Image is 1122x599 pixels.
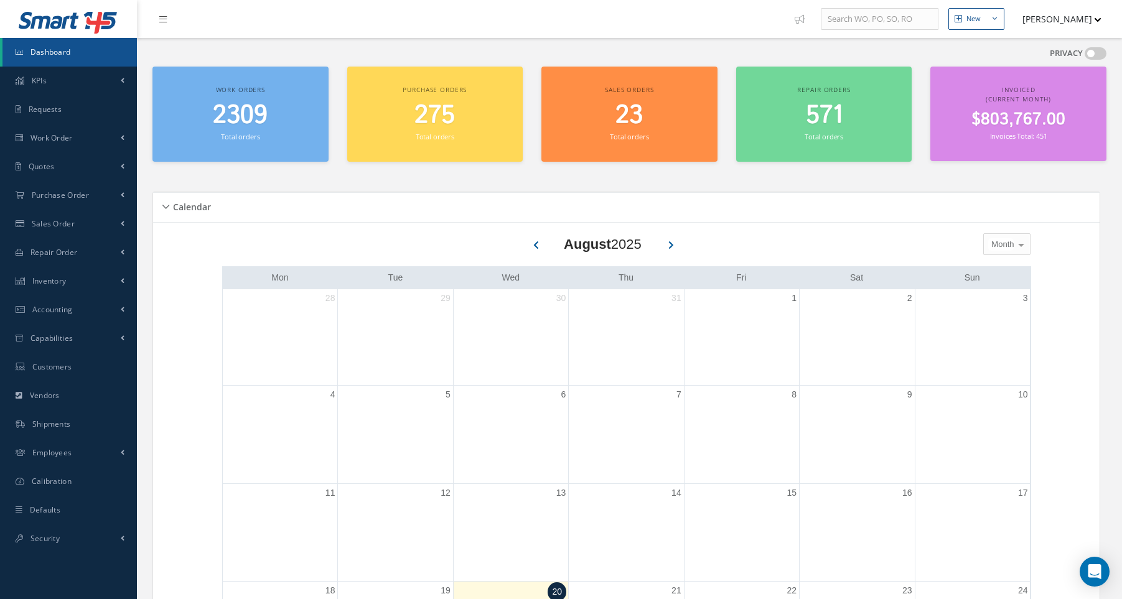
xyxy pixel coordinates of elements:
b: August [564,236,611,252]
span: Accounting [32,304,73,315]
td: August 11, 2025 [223,483,338,582]
span: $803,767.00 [971,108,1065,132]
a: August 1, 2025 [789,289,799,307]
a: Purchase orders 275 Total orders [347,67,523,162]
td: August 10, 2025 [915,386,1030,484]
td: August 9, 2025 [800,386,915,484]
a: August 3, 2025 [1021,289,1031,307]
a: Saturday [848,270,866,286]
td: August 3, 2025 [915,289,1030,386]
input: Search WO, PO, SO, RO [821,8,938,30]
td: August 6, 2025 [453,386,568,484]
a: Sales orders 23 Total orders [541,67,718,162]
td: August 15, 2025 [684,483,799,582]
span: 571 [806,98,843,133]
td: August 17, 2025 [915,483,1030,582]
span: Dashboard [30,47,71,57]
small: Invoices Total: 451 [990,131,1047,141]
span: 275 [414,98,455,133]
span: Defaults [30,504,60,515]
a: Friday [734,270,749,286]
span: Work orders [216,85,265,94]
td: August 1, 2025 [684,289,799,386]
a: August 9, 2025 [905,386,915,404]
span: Purchase orders [403,85,467,94]
span: Month [988,238,1014,251]
label: PRIVACY [1050,47,1083,60]
span: KPIs [32,75,47,86]
div: New [966,14,981,24]
span: Repair Order [30,247,78,258]
a: Sunday [962,270,983,286]
a: August 7, 2025 [674,386,684,404]
span: Inventory [32,276,67,286]
td: August 2, 2025 [800,289,915,386]
td: July 30, 2025 [453,289,568,386]
a: Monday [269,270,291,286]
a: Invoiced (Current Month) $803,767.00 Invoices Total: 451 [930,67,1106,161]
a: July 29, 2025 [438,289,453,307]
span: Calibration [32,476,72,486]
span: Quotes [29,161,55,172]
span: Employees [32,447,72,458]
span: Purchase Order [32,190,89,200]
a: August 8, 2025 [789,386,799,404]
span: (Current Month) [986,95,1051,103]
button: New [948,8,1004,30]
td: July 28, 2025 [223,289,338,386]
span: Sales Order [32,218,75,229]
a: August 13, 2025 [554,484,569,502]
td: July 31, 2025 [569,289,684,386]
a: August 16, 2025 [900,484,915,502]
td: August 16, 2025 [800,483,915,582]
div: Open Intercom Messenger [1080,557,1110,587]
span: Work Order [30,132,73,143]
a: August 12, 2025 [438,484,453,502]
td: August 14, 2025 [569,483,684,582]
span: Sales orders [605,85,653,94]
td: August 12, 2025 [338,483,453,582]
span: Shipments [32,419,71,429]
small: Total orders [221,132,259,141]
a: July 31, 2025 [669,289,684,307]
a: August 5, 2025 [443,386,453,404]
span: Repair orders [797,85,850,94]
a: August 11, 2025 [323,484,338,502]
td: August 13, 2025 [453,483,568,582]
a: Work orders 2309 Total orders [152,67,329,162]
span: Invoiced [1002,85,1036,94]
span: Vendors [30,390,60,401]
td: August 8, 2025 [684,386,799,484]
td: August 4, 2025 [223,386,338,484]
a: Repair orders 571 Total orders [736,67,912,162]
a: August 2, 2025 [905,289,915,307]
td: August 5, 2025 [338,386,453,484]
small: Total orders [610,132,648,141]
span: Requests [29,104,62,114]
div: 2025 [564,234,642,254]
span: Customers [32,361,72,372]
a: August 14, 2025 [669,484,684,502]
a: Dashboard [2,38,137,67]
span: 2309 [213,98,268,133]
a: Thursday [616,270,636,286]
a: Wednesday [499,270,522,286]
a: August 15, 2025 [785,484,800,502]
a: July 30, 2025 [554,289,569,307]
a: August 17, 2025 [1016,484,1031,502]
td: August 7, 2025 [569,386,684,484]
span: Security [30,533,60,544]
button: [PERSON_NAME] [1011,7,1101,31]
span: 23 [615,98,643,133]
a: July 28, 2025 [323,289,338,307]
span: Capabilities [30,333,73,343]
small: Total orders [416,132,454,141]
a: August 10, 2025 [1016,386,1031,404]
a: Tuesday [386,270,406,286]
h5: Calendar [169,198,211,213]
td: July 29, 2025 [338,289,453,386]
small: Total orders [805,132,843,141]
a: August 4, 2025 [328,386,338,404]
a: August 6, 2025 [558,386,568,404]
